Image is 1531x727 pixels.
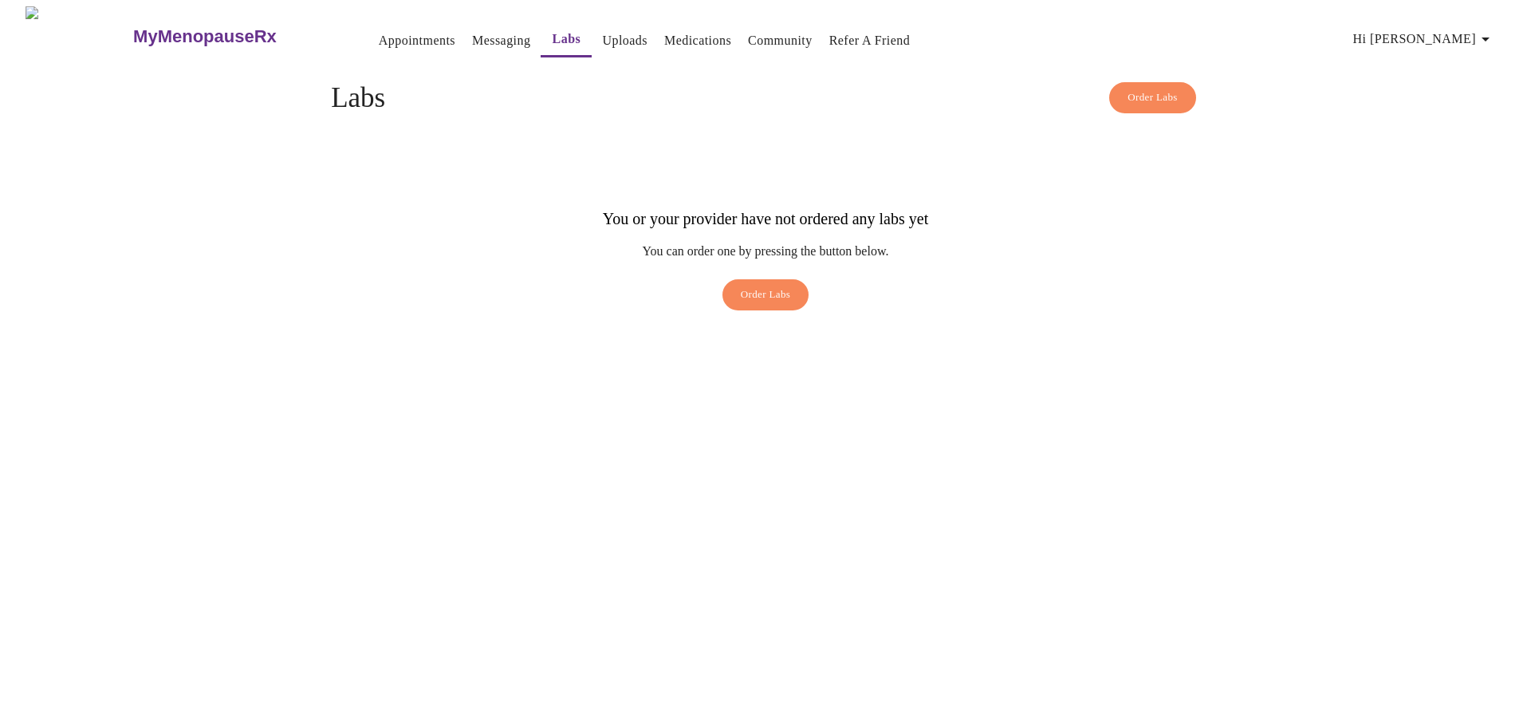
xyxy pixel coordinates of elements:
[379,30,455,52] a: Appointments
[541,23,592,57] button: Labs
[718,279,813,318] a: Order Labs
[742,25,819,57] button: Community
[472,30,530,52] a: Messaging
[26,6,132,66] img: MyMenopauseRx Logo
[829,30,911,52] a: Refer a Friend
[748,30,813,52] a: Community
[372,25,462,57] button: Appointments
[133,26,277,47] h3: MyMenopauseRx
[1353,28,1495,50] span: Hi [PERSON_NAME]
[602,30,647,52] a: Uploads
[596,25,654,57] button: Uploads
[741,286,791,304] span: Order Labs
[553,28,581,50] a: Labs
[823,25,917,57] button: Refer a Friend
[603,244,928,259] p: You can order one by pressing the button below.
[722,279,809,310] button: Order Labs
[466,25,537,57] button: Messaging
[658,25,738,57] button: Medications
[1128,89,1178,107] span: Order Labs
[603,210,928,228] h3: You or your provider have not ordered any labs yet
[1109,82,1196,113] button: Order Labs
[132,9,340,65] a: MyMenopauseRx
[1347,23,1501,55] button: Hi [PERSON_NAME]
[331,82,1200,114] h4: Labs
[664,30,731,52] a: Medications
